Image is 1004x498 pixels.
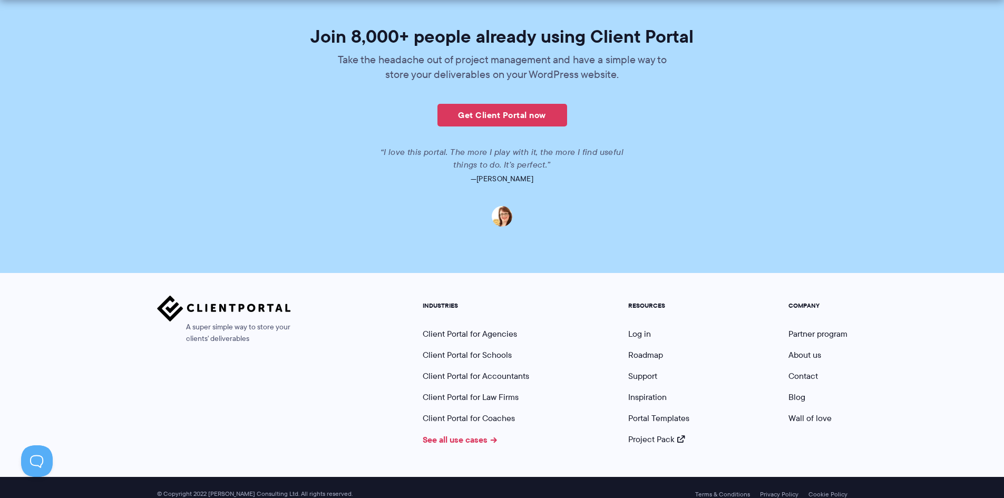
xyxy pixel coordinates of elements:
[157,321,291,345] span: A super simple way to store your clients' deliverables
[423,302,529,309] h5: INDUSTRIES
[437,104,567,126] a: Get Client Portal now
[628,391,667,403] a: Inspiration
[628,349,663,361] a: Roadmap
[695,491,750,498] a: Terms & Conditions
[760,491,798,498] a: Privacy Policy
[628,412,689,424] a: Portal Templates
[628,328,651,340] a: Log in
[628,433,685,445] a: Project Pack
[788,391,805,403] a: Blog
[423,328,517,340] a: Client Portal for Agencies
[628,302,689,309] h5: RESOURCES
[206,27,798,45] h2: Join 8,000+ people already using Client Portal
[788,302,847,309] h5: COMPANY
[788,349,821,361] a: About us
[423,370,529,382] a: Client Portal for Accountants
[152,490,358,498] span: © Copyright 2022 [PERSON_NAME] Consulting Ltd. All rights reserved.
[423,391,519,403] a: Client Portal for Law Firms
[368,146,637,171] p: “I love this portal. The more I play with it, the more I find useful things to do. It’s perfect.”
[331,52,674,82] p: Take the headache out of project management and have a simple way to store your deliverables on y...
[788,370,818,382] a: Contact
[423,433,498,446] a: See all use cases
[21,445,53,477] iframe: Toggle Customer Support
[423,349,512,361] a: Client Portal for Schools
[788,412,832,424] a: Wall of love
[788,328,847,340] a: Partner program
[628,370,657,382] a: Support
[206,171,798,186] p: —[PERSON_NAME]
[423,412,515,424] a: Client Portal for Coaches
[808,491,847,498] a: Cookie Policy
